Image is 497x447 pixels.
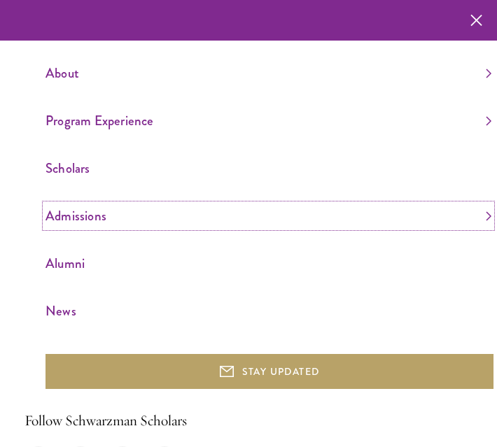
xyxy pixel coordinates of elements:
a: Alumni [45,252,491,275]
button: STAY UPDATED [45,354,493,389]
h2: Follow Schwarzman Scholars [24,410,472,432]
a: Admissions [45,204,491,227]
a: Scholars [45,157,491,180]
a: News [45,299,491,322]
a: About [45,62,491,85]
a: Program Experience [45,109,491,132]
